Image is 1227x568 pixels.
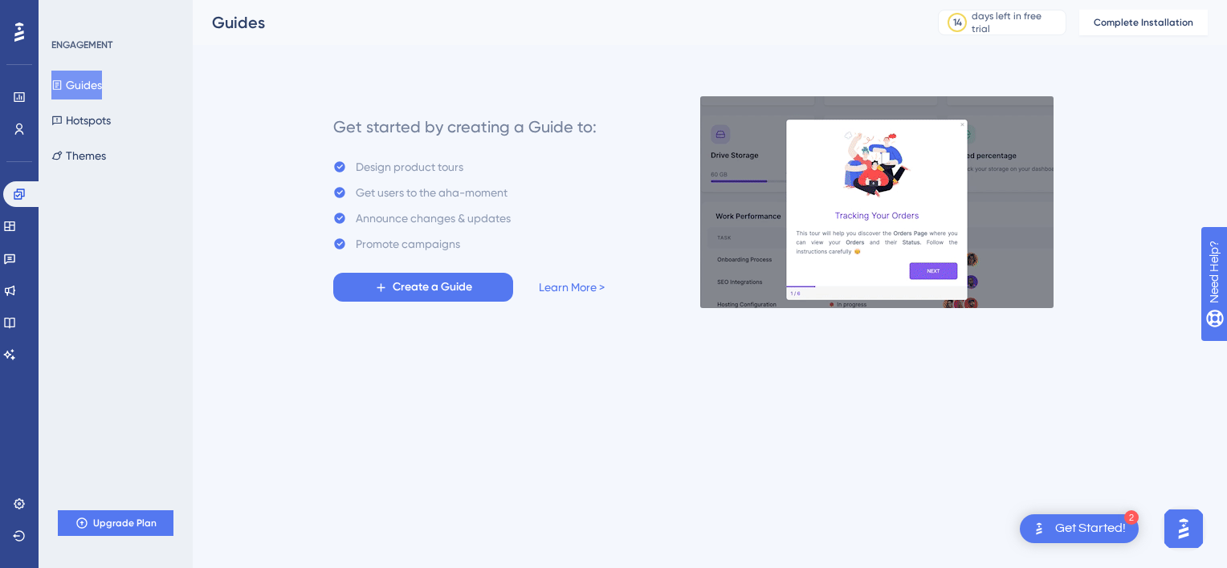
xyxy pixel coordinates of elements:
[1055,520,1126,538] div: Get Started!
[333,273,513,302] button: Create a Guide
[1079,10,1208,35] button: Complete Installation
[51,141,106,170] button: Themes
[393,278,472,297] span: Create a Guide
[356,209,511,228] div: Announce changes & updates
[51,106,111,135] button: Hotspots
[699,95,1054,309] img: 21a29cd0e06a8f1d91b8bced9f6e1c06.gif
[333,116,597,138] div: Get started by creating a Guide to:
[1124,510,1139,525] div: 2
[38,4,100,23] span: Need Help?
[1029,519,1049,538] img: launcher-image-alternative-text
[539,278,605,297] a: Learn More >
[58,510,173,536] button: Upgrade Plan
[356,234,460,254] div: Promote campaigns
[1020,514,1139,543] div: Open Get Started! checklist, remaining modules: 2
[953,16,962,29] div: 14
[51,71,102,99] button: Guides
[1160,505,1208,553] iframe: UserGuiding AI Assistant Launcher
[212,11,898,34] div: Guides
[972,10,1061,35] div: days left in free trial
[93,517,157,529] span: Upgrade Plan
[356,157,463,176] div: Design product tours
[356,183,508,202] div: Get users to the aha-moment
[1094,16,1193,29] span: Complete Installation
[51,39,112,51] div: ENGAGEMENT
